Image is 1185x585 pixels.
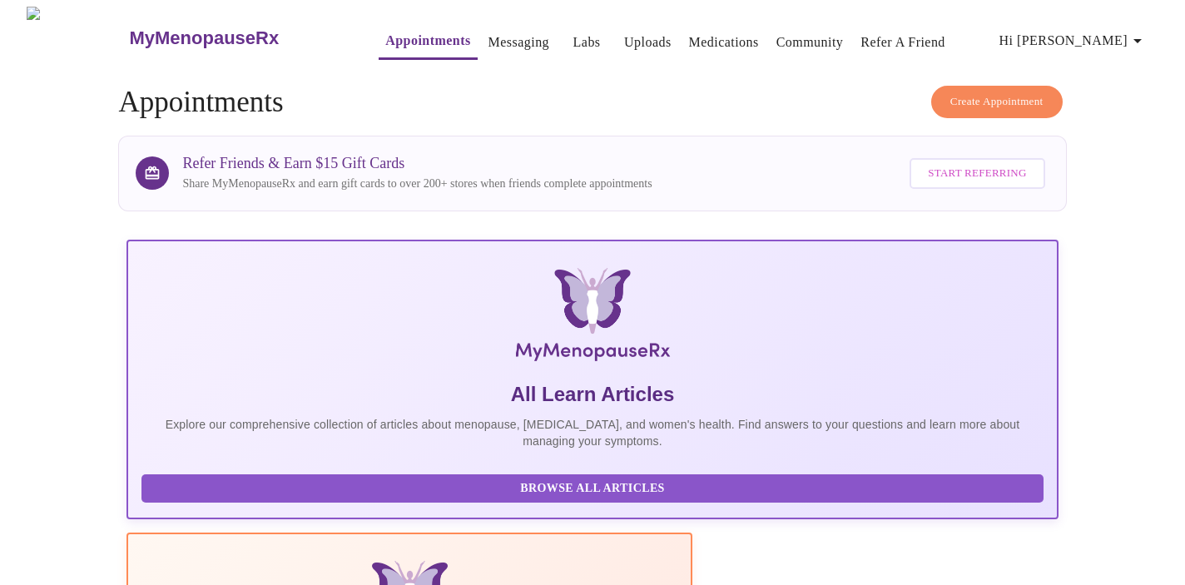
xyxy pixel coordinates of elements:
[854,26,952,59] button: Refer a Friend
[950,92,1044,112] span: Create Appointment
[27,7,127,69] img: MyMenopauseRx Logo
[999,29,1148,52] span: Hi [PERSON_NAME]
[617,26,678,59] button: Uploads
[141,474,1043,503] button: Browse All Articles
[682,26,766,59] button: Medications
[624,31,672,54] a: Uploads
[910,158,1044,189] button: Start Referring
[931,86,1063,118] button: Create Appointment
[488,31,549,54] a: Messaging
[127,9,345,67] a: MyMenopauseRx
[689,31,759,54] a: Medications
[281,268,903,368] img: MyMenopauseRx Logo
[158,478,1026,499] span: Browse All Articles
[118,86,1066,119] h4: Appointments
[776,31,844,54] a: Community
[560,26,613,59] button: Labs
[141,381,1043,408] h5: All Learn Articles
[385,29,470,52] a: Appointments
[928,164,1026,183] span: Start Referring
[573,31,601,54] a: Labs
[379,24,477,60] button: Appointments
[182,176,652,192] p: Share MyMenopauseRx and earn gift cards to over 200+ stores when friends complete appointments
[141,416,1043,449] p: Explore our comprehensive collection of articles about menopause, [MEDICAL_DATA], and women's hea...
[993,24,1154,57] button: Hi [PERSON_NAME]
[770,26,850,59] button: Community
[129,27,279,49] h3: MyMenopauseRx
[141,480,1047,494] a: Browse All Articles
[182,155,652,172] h3: Refer Friends & Earn $15 Gift Cards
[905,150,1049,197] a: Start Referring
[482,26,556,59] button: Messaging
[860,31,945,54] a: Refer a Friend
